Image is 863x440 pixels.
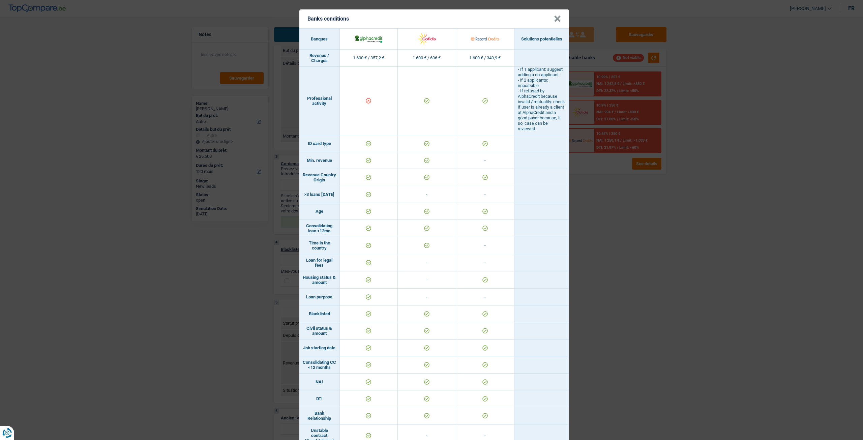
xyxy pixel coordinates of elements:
td: - [398,254,456,271]
img: Cofidis [412,32,441,46]
img: AlphaCredit [354,34,383,43]
td: - [456,152,514,169]
td: Revenus / Charges [299,50,340,67]
td: - [398,186,456,203]
td: - [456,186,514,203]
td: ID card type [299,135,340,152]
td: Bank Relationship [299,407,340,424]
img: Record Credits [471,32,499,46]
th: Banques [299,29,340,50]
td: >3 loans [DATE] [299,186,340,203]
td: Civil status & amount [299,322,340,340]
td: - [456,289,514,305]
td: Loan for legal fees [299,254,340,271]
td: Revenue Country Origin [299,169,340,186]
td: Min. revenue [299,152,340,169]
td: - [456,237,514,254]
td: - [456,254,514,271]
td: DTI [299,390,340,407]
td: Consolidating loan <12mo [299,220,340,237]
td: Professional activity [299,67,340,135]
td: 1.600 € / 606 € [398,50,456,67]
th: Solutions potentielles [514,29,569,50]
td: Housing status & amount [299,271,340,289]
h5: Banks conditions [307,16,349,22]
td: - [398,289,456,305]
td: Job starting date [299,340,340,356]
td: Age [299,203,340,220]
button: Close [554,16,561,22]
td: - If 1 applicant: suggest adding a co-applicant - if 2 applicants: impossible - If refused by Alp... [514,67,569,135]
td: 1.600 € / 357,2 € [340,50,398,67]
td: - [398,271,456,289]
td: Consolidating CC <12 months [299,356,340,374]
td: NAI [299,374,340,390]
td: Blacklisted [299,305,340,322]
td: Time in the country [299,237,340,254]
td: 1.600 € / 349,9 € [456,50,514,67]
td: Loan purpose [299,289,340,305]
